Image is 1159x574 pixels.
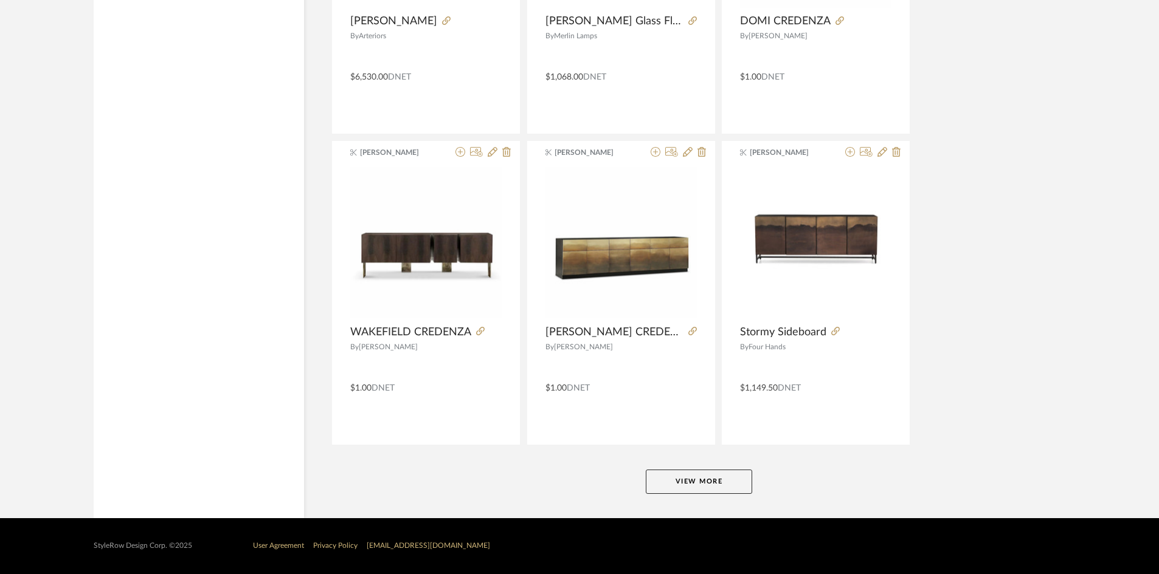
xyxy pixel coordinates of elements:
span: Merlin Lamps [554,32,597,39]
span: $6,530.00 [350,73,388,81]
span: DOMI CREDENZA [740,15,831,28]
span: [PERSON_NAME] CREDENZA [545,326,683,339]
span: $1,149.50 [740,384,778,392]
span: $1.00 [350,384,372,392]
span: [PERSON_NAME] [360,147,437,158]
span: [PERSON_NAME] Glass Flower Chandelier [545,15,683,28]
span: DNET [372,384,395,392]
a: User Agreement [253,542,304,549]
span: DNET [567,384,590,392]
span: $1,068.00 [545,73,583,81]
a: [EMAIL_ADDRESS][DOMAIN_NAME] [367,542,490,549]
span: By [350,32,359,39]
span: DNET [761,73,784,81]
span: DNET [778,384,801,392]
img: Stormy Sideboard [740,167,891,318]
span: [PERSON_NAME] [749,32,808,39]
span: By [740,32,749,39]
span: $1.00 [545,384,567,392]
span: Arteriors [359,32,386,39]
span: [PERSON_NAME] [350,15,437,28]
span: Four Hands [749,343,786,350]
span: DNET [583,73,606,81]
div: StyleRow Design Corp. ©2025 [94,541,192,550]
button: View More [646,470,752,494]
img: WAKEFIELD CREDENZA [350,167,502,318]
span: By [740,343,749,350]
span: By [545,343,554,350]
span: DNET [388,73,411,81]
span: $1.00 [740,73,761,81]
a: Privacy Policy [313,542,358,549]
span: [PERSON_NAME] [555,147,631,158]
span: WAKEFIELD CREDENZA [350,326,471,339]
span: Stormy Sideboard [740,326,826,339]
span: [PERSON_NAME] [554,343,613,350]
span: By [350,343,359,350]
span: By [545,32,554,39]
img: LEVIN CREDENZA [545,167,697,318]
span: [PERSON_NAME] [750,147,826,158]
span: [PERSON_NAME] [359,343,418,350]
